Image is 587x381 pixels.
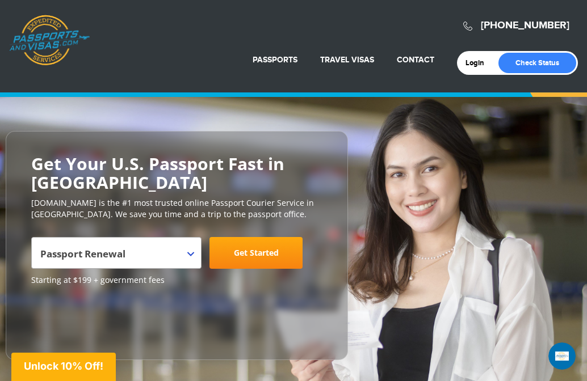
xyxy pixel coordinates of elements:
span: Starting at $199 + government fees [31,274,322,286]
a: Contact [397,55,434,65]
div: Unlock 10% Off! [11,353,116,381]
span: Passport Renewal [31,237,202,269]
a: Get Started [209,237,303,269]
span: Unlock 10% Off! [24,360,103,372]
a: Travel Visas [320,55,374,65]
a: Passports & [DOMAIN_NAME] [9,15,90,66]
a: Check Status [498,53,576,73]
iframe: Customer reviews powered by Trustpilot [31,291,116,348]
span: Passport Renewal [40,242,190,273]
a: Login [466,58,492,67]
h2: Get Your U.S. Passport Fast in [GEOGRAPHIC_DATA] [31,154,322,192]
p: [DOMAIN_NAME] is the #1 most trusted online Passport Courier Service in [GEOGRAPHIC_DATA]. We sav... [31,197,322,220]
a: Passports [253,55,297,65]
iframe: Intercom live chat [548,342,576,370]
a: [PHONE_NUMBER] [481,19,569,32]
